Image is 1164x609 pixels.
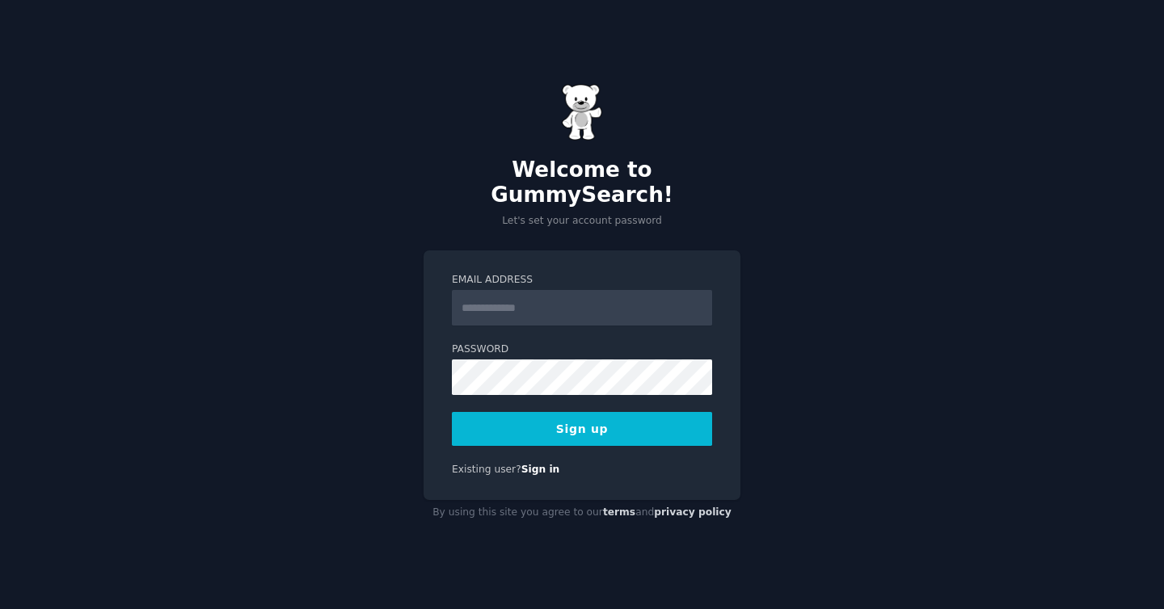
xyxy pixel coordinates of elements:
p: Let's set your account password [424,214,740,229]
a: terms [603,506,635,518]
a: Sign in [521,464,560,475]
h2: Welcome to GummySearch! [424,157,740,208]
div: By using this site you agree to our and [424,500,740,526]
img: Gummy Bear [562,84,602,141]
a: privacy policy [654,506,732,518]
label: Email Address [452,273,712,288]
button: Sign up [452,412,712,446]
span: Existing user? [452,464,521,475]
label: Password [452,342,712,357]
